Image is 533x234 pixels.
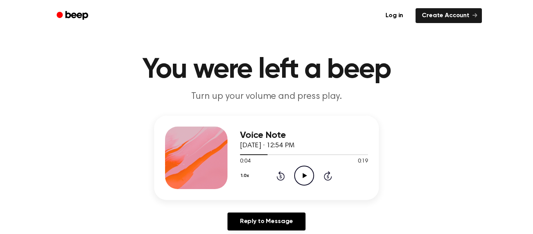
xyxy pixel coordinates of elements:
h3: Voice Note [240,130,368,141]
a: Reply to Message [227,213,306,230]
h1: You were left a beep [67,56,466,84]
button: 1.0x [240,169,252,182]
span: [DATE] · 12:54 PM [240,142,295,149]
a: Create Account [416,8,482,23]
a: Log in [378,7,411,25]
a: Beep [51,8,95,23]
p: Turn up your volume and press play. [117,90,416,103]
span: 0:19 [358,157,368,166]
span: 0:04 [240,157,250,166]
